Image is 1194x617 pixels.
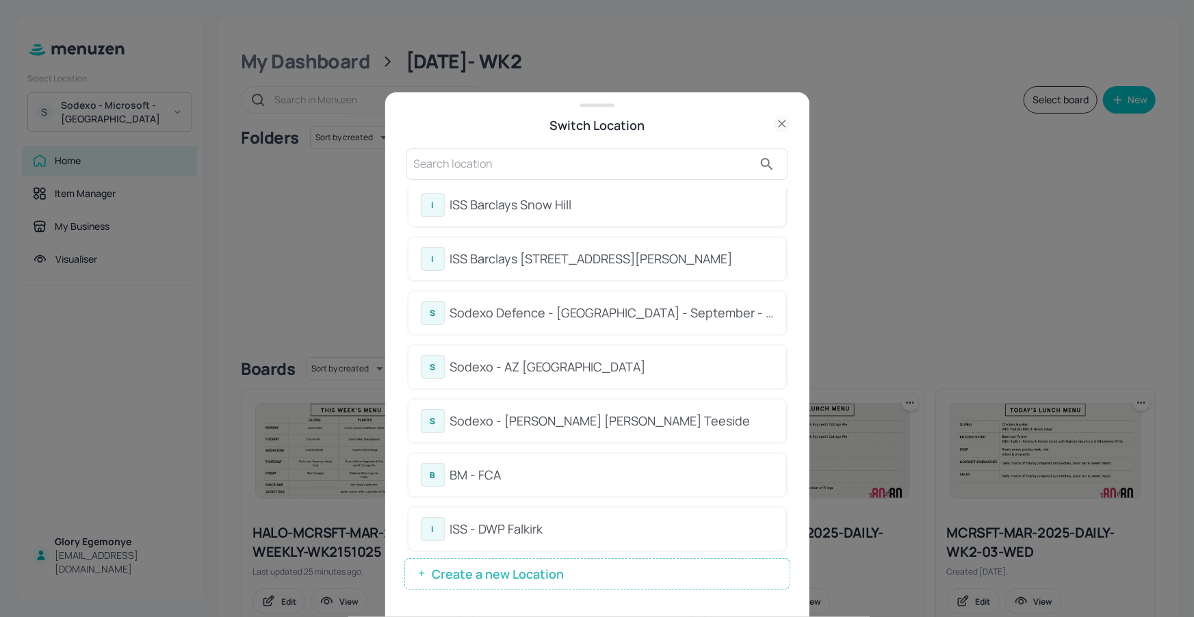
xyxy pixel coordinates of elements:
div: I [421,193,445,217]
div: S [421,301,445,325]
div: BM - FCA [450,466,774,484]
div: Sodexo - [PERSON_NAME] [PERSON_NAME] Teeside [450,412,774,430]
div: I [421,247,445,271]
div: Sodexo Defence - [GEOGRAPHIC_DATA] - September - 2025 [450,304,774,322]
div: I [421,517,445,541]
input: Search location [414,153,753,175]
div: Switch Location [404,116,790,135]
div: S [421,355,445,379]
button: Create a new Location [404,558,790,590]
span: Create a new Location [425,567,571,581]
div: S [421,409,445,433]
div: ISS - DWP Falkirk [450,520,774,538]
div: ISS Barclays Snow Hill [450,196,774,214]
div: Sodexo - AZ [GEOGRAPHIC_DATA] [450,358,774,376]
button: search [753,150,781,178]
div: B [421,463,445,487]
div: ISS Barclays [STREET_ADDRESS][PERSON_NAME] [450,250,774,268]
